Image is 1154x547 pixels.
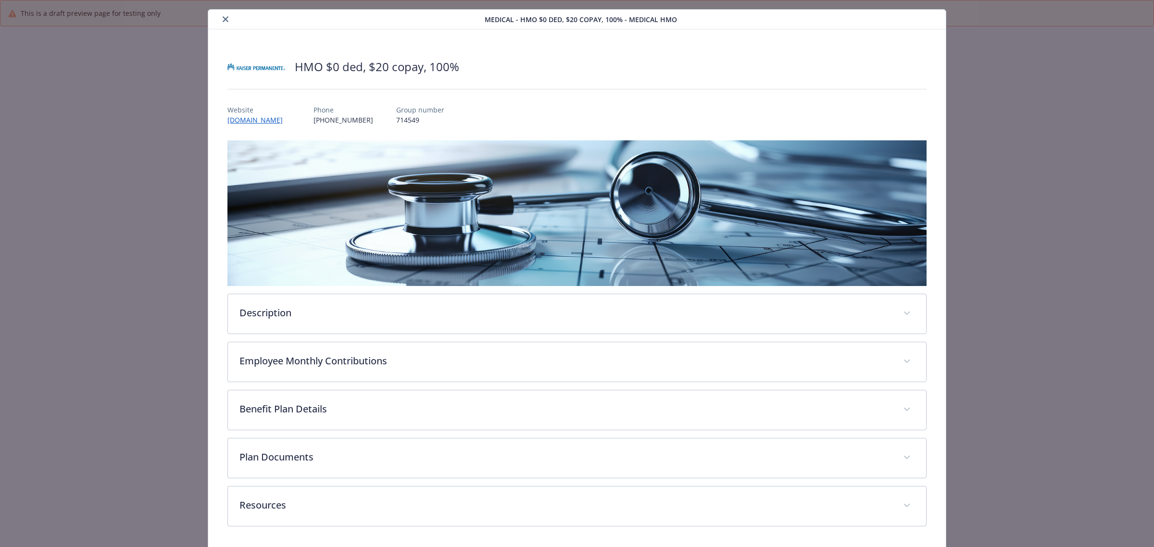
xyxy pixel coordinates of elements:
div: Benefit Plan Details [228,390,926,430]
div: Description [228,294,926,334]
p: 714549 [396,115,444,125]
div: Plan Documents [228,438,926,478]
p: Group number [396,105,444,115]
p: Website [227,105,290,115]
div: Resources [228,486,926,526]
p: [PHONE_NUMBER] [314,115,373,125]
p: Resources [239,498,891,512]
a: [DOMAIN_NAME] [227,115,290,124]
span: Medical - HMO $0 ded, $20 copay, 100% - Medical HMO [485,14,677,25]
p: Plan Documents [239,450,891,464]
img: Kaiser Permanente Insurance Company [227,52,285,81]
p: Employee Monthly Contributions [239,354,891,368]
p: Benefit Plan Details [239,402,891,416]
p: Description [239,306,891,320]
p: Phone [314,105,373,115]
img: banner [227,140,927,286]
h2: HMO $0 ded, $20 copay, 100% [295,59,459,75]
div: Employee Monthly Contributions [228,342,926,382]
button: close [220,13,231,25]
